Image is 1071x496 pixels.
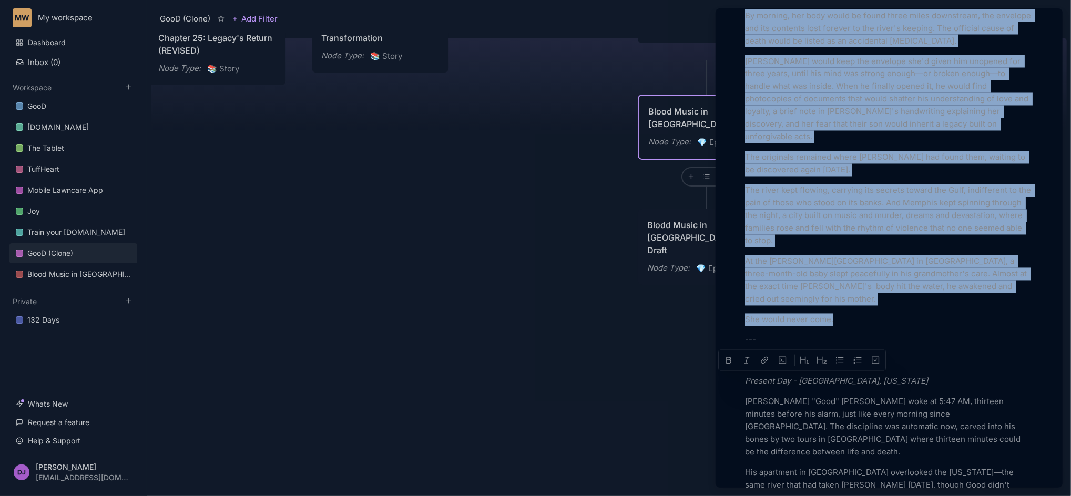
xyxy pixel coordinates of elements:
p: The river kept flowing, carrying its secrets toward the Gulf, indifferent to the pain of those wh... [745,184,1033,247]
p: At the [PERSON_NAME][GEOGRAPHIC_DATA] in [GEOGRAPHIC_DATA], a three-month-old baby slept peaceful... [745,255,1033,306]
p: By morning, her body would be found three miles downstream, the envelope and its contents lost fo... [745,9,1033,47]
p: She would never come. [745,314,1033,326]
p: --- [745,334,1033,347]
em: Present Day - [GEOGRAPHIC_DATA], [US_STATE] [745,376,928,386]
p: ## CHAPTER 1: [DATE] MORNING [745,355,1033,367]
p: [PERSON_NAME] would keep the envelope she'd given him unopened for three years, until his mind wa... [745,55,1033,143]
p: [PERSON_NAME] "Good" [PERSON_NAME] woke at 5:47 AM, thirteen minutes before his alarm, just like ... [745,396,1033,459]
p: The originals remained where [PERSON_NAME] had found them, waiting to be discovered again [DATE]. [745,151,1033,177]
